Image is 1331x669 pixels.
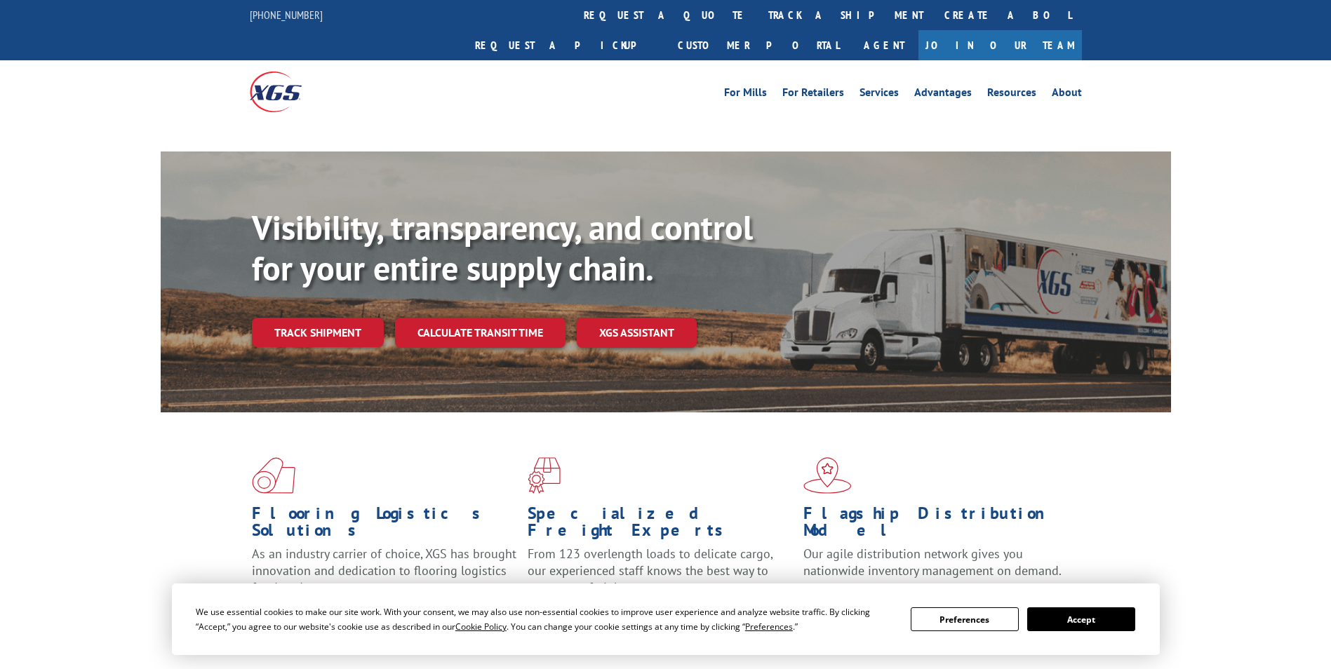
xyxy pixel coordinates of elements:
a: [PHONE_NUMBER] [250,8,323,22]
h1: Flagship Distribution Model [803,505,1069,546]
div: Cookie Consent Prompt [172,583,1160,655]
a: Join Our Team [918,30,1082,60]
div: We use essential cookies to make our site work. With your consent, we may also use non-essential ... [196,604,894,634]
span: Cookie Policy [455,621,507,633]
p: From 123 overlength loads to delicate cargo, our experienced staff knows the best way to move you... [528,546,793,608]
a: Resources [987,87,1036,102]
a: Request a pickup [464,30,667,60]
a: Customer Portal [667,30,850,60]
a: Services [860,87,899,102]
span: Preferences [745,621,793,633]
a: Agent [850,30,918,60]
span: As an industry carrier of choice, XGS has brought innovation and dedication to flooring logistics... [252,546,516,595]
b: Visibility, transparency, and control for your entire supply chain. [252,205,753,290]
h1: Flooring Logistics Solutions [252,505,517,546]
button: Accept [1027,607,1135,631]
h1: Specialized Freight Experts [528,505,793,546]
img: xgs-icon-focused-on-flooring-red [528,457,561,494]
a: For Mills [724,87,767,102]
span: Our agile distribution network gives you nationwide inventory management on demand. [803,546,1062,579]
img: xgs-icon-flagship-distribution-model-red [803,457,852,494]
button: Preferences [911,607,1019,631]
a: XGS ASSISTANT [577,318,697,348]
a: About [1052,87,1082,102]
a: For Retailers [782,87,844,102]
a: Calculate transit time [395,318,566,348]
img: xgs-icon-total-supply-chain-intelligence-red [252,457,295,494]
a: Advantages [914,87,972,102]
a: Track shipment [252,318,384,347]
